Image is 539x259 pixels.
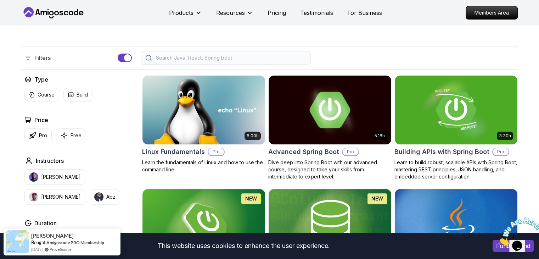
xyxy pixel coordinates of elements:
[24,169,85,185] button: instructor img[PERSON_NAME]
[31,246,43,252] span: [DATE]
[493,240,534,252] button: Accept cookies
[142,189,265,258] img: Spring Boot for Beginners card
[269,189,391,258] img: Spring Data JPA card
[499,133,511,139] p: 3.30h
[31,233,74,239] span: [PERSON_NAME]
[169,9,202,23] button: Products
[395,76,517,144] img: Building APIs with Spring Boot card
[268,159,392,180] p: Dive deep into Spring Boot with our advanced course, designed to take your skills from intermedia...
[71,132,82,139] p: Free
[495,215,539,248] iframe: chat widget
[208,148,224,155] p: Pro
[34,219,57,227] h2: Duration
[77,91,88,98] p: Build
[41,173,81,181] p: [PERSON_NAME]
[38,91,55,98] p: Course
[375,133,385,139] p: 5.18h
[24,128,52,142] button: Pro
[106,193,116,200] p: Abz
[29,192,38,202] img: instructor img
[31,239,46,245] span: Bought
[29,172,38,182] img: instructor img
[155,54,306,61] input: Search Java, React, Spring boot ...
[300,9,333,17] a: Testimonials
[394,147,489,157] h2: Building APIs with Spring Boot
[94,192,103,202] img: instructor img
[247,133,259,139] p: 6.00h
[36,156,64,165] h2: Instructors
[5,238,482,254] div: This website uses cookies to enhance the user experience.
[24,189,85,205] button: instructor img[PERSON_NAME]
[466,6,518,20] a: Members Area
[169,9,193,17] p: Products
[34,116,48,124] h2: Price
[34,54,51,62] p: Filters
[216,9,245,17] p: Resources
[394,75,518,180] a: Building APIs with Spring Boot card3.30hBuilding APIs with Spring BootProLearn to build robust, s...
[24,88,59,101] button: Course
[343,148,358,155] p: Pro
[269,76,391,144] img: Advanced Spring Boot card
[50,246,72,252] a: ProveSource
[394,159,518,180] p: Learn to build robust, scalable APIs with Spring Boot, mastering REST principles, JSON handling, ...
[6,230,29,253] img: provesource social proof notification image
[268,75,392,180] a: Advanced Spring Boot card5.18hAdvanced Spring BootProDive deep into Spring Boot with our advanced...
[56,128,86,142] button: Free
[142,75,265,173] a: Linux Fundamentals card6.00hLinux FundamentalsProLearn the fundamentals of Linux and how to use t...
[41,193,81,200] p: [PERSON_NAME]
[245,195,257,202] p: NEW
[90,189,120,205] button: instructor imgAbz
[216,9,253,23] button: Resources
[268,147,339,157] h2: Advanced Spring Boot
[39,132,47,139] p: Pro
[371,195,383,202] p: NEW
[347,9,382,17] a: For Business
[142,147,205,157] h2: Linux Fundamentals
[46,240,104,245] a: Amigoscode PRO Membership
[395,189,517,258] img: Java for Beginners card
[142,159,265,173] p: Learn the fundamentals of Linux and how to use the command line
[268,9,286,17] a: Pricing
[493,148,509,155] p: Pro
[63,88,92,101] button: Build
[3,3,6,9] span: 1
[3,3,47,31] img: Chat attention grabber
[34,75,48,84] h2: Type
[142,76,265,144] img: Linux Fundamentals card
